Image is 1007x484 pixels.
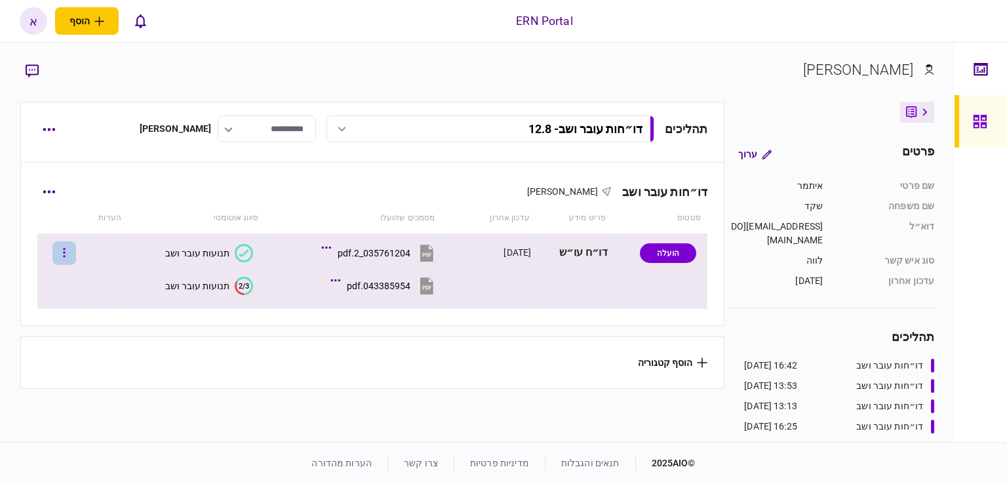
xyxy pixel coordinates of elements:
div: דו״חות עובר ושב [856,359,923,373]
div: הועלה [640,243,696,263]
div: [DATE] [728,274,823,288]
a: דו״חות עובר ושב16:42 [DATE] [744,359,934,373]
div: דו״ח עו״ש [541,238,607,268]
div: 16:42 [DATE] [744,359,797,373]
div: דו״חות עובר ושב [856,420,923,434]
div: דוא״ל [836,220,934,247]
div: דו״חות עובר ושב - 12.8 [528,122,642,136]
th: סטטוס [612,203,707,233]
div: סוג איש קשר [836,254,934,268]
a: תנאים והגבלות [561,458,620,468]
div: 16:25 [DATE] [744,420,797,434]
th: סיווג אוטומטי [128,203,265,233]
button: פתח רשימת התראות [127,7,154,35]
div: [DATE] [503,246,531,259]
button: הוסף קטגוריה [638,357,707,368]
button: 035761204_2.pdf [325,238,437,268]
div: לווה [728,254,823,268]
div: תהליכים [665,120,707,138]
div: [PERSON_NAME] [803,59,914,81]
div: תהליכים [728,328,934,346]
div: דו״חות עובר ושב [612,185,707,199]
button: 2/3תנועות עובר ושב [165,277,253,295]
div: דו״חות עובר ושב [856,399,923,413]
div: [PERSON_NAME] [140,122,212,136]
a: דו״חות עובר ושב13:13 [DATE] [744,399,934,413]
div: איתמר [728,179,823,193]
div: תנועות עובר ושב [165,248,229,258]
div: תנועות עובר ושב [165,281,229,291]
div: שם פרטי [836,179,934,193]
a: צרו קשר [404,458,438,468]
button: ערוך [728,142,782,166]
th: הערות [81,203,128,233]
button: תנועות עובר ושב [165,244,253,262]
div: דו״חות עובר ושב [856,379,923,393]
a: דו״חות עובר ושב13:53 [DATE] [744,379,934,393]
a: מדיניות פרטיות [470,458,529,468]
div: 035761204_2.pdf [338,248,410,258]
div: 043385954.pdf [347,281,410,291]
th: עדכון אחרון [441,203,536,233]
div: [EMAIL_ADDRESS][DOMAIN_NAME] [728,220,823,247]
span: [PERSON_NAME] [527,186,599,197]
button: 043385954.pdf [334,271,437,300]
a: דו״חות עובר ושב16:25 [DATE] [744,420,934,434]
th: פריט מידע [536,203,612,233]
div: עדכון אחרון [836,274,934,288]
th: מסמכים שהועלו [265,203,441,233]
div: © 2025 AIO [635,456,696,470]
div: ERN Portal [516,12,572,30]
button: פתח תפריט להוספת לקוח [55,7,119,35]
text: 2/3 [239,281,249,290]
button: א [20,7,47,35]
div: שקד [728,199,823,213]
div: 13:13 [DATE] [744,399,797,413]
div: שם משפחה [836,199,934,213]
div: 13:53 [DATE] [744,379,797,393]
a: הערות מהדורה [311,458,372,468]
button: דו״חות עובר ושב- 12.8 [326,115,654,142]
div: פרטים [902,142,935,166]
